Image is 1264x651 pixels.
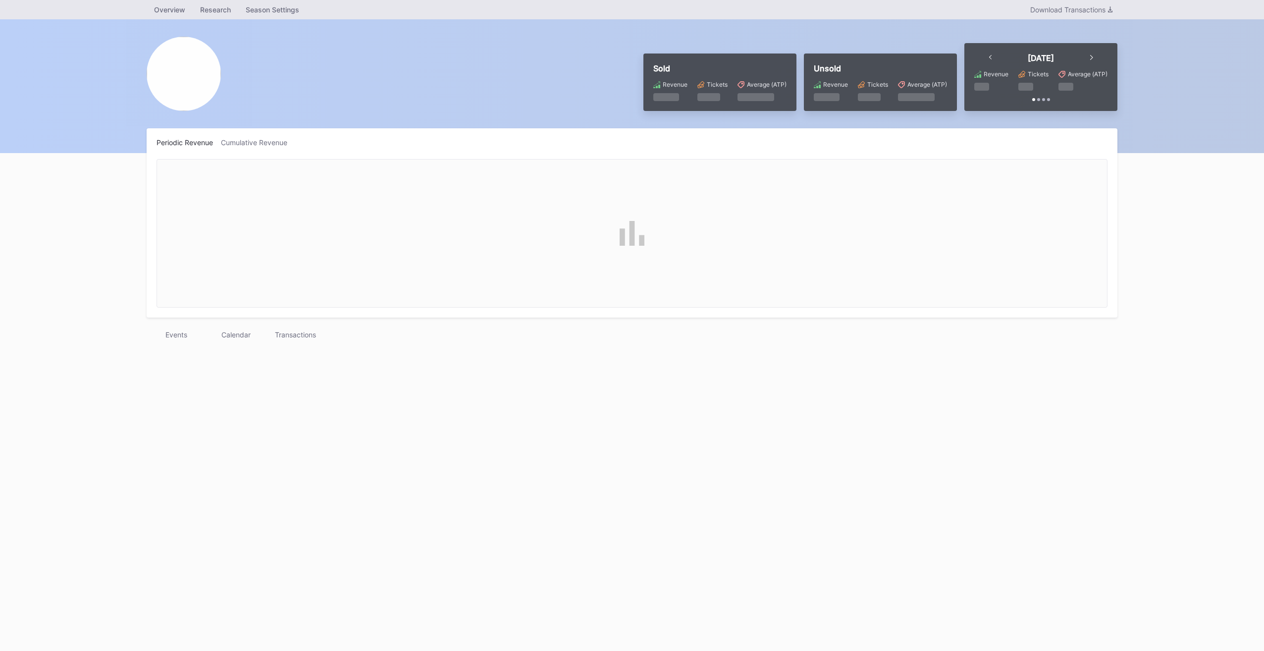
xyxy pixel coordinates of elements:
[1028,70,1049,78] div: Tickets
[1025,3,1117,16] button: Download Transactions
[984,70,1008,78] div: Revenue
[265,327,325,342] div: Transactions
[907,81,947,88] div: Average (ATP)
[147,327,206,342] div: Events
[206,327,265,342] div: Calendar
[663,81,687,88] div: Revenue
[1068,70,1107,78] div: Average (ATP)
[221,138,295,147] div: Cumulative Revenue
[147,2,193,17] a: Overview
[867,81,888,88] div: Tickets
[1028,53,1054,63] div: [DATE]
[823,81,848,88] div: Revenue
[653,63,787,73] div: Sold
[157,138,221,147] div: Periodic Revenue
[814,63,947,73] div: Unsold
[1030,5,1112,14] div: Download Transactions
[747,81,787,88] div: Average (ATP)
[193,2,238,17] a: Research
[238,2,307,17] a: Season Settings
[707,81,728,88] div: Tickets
